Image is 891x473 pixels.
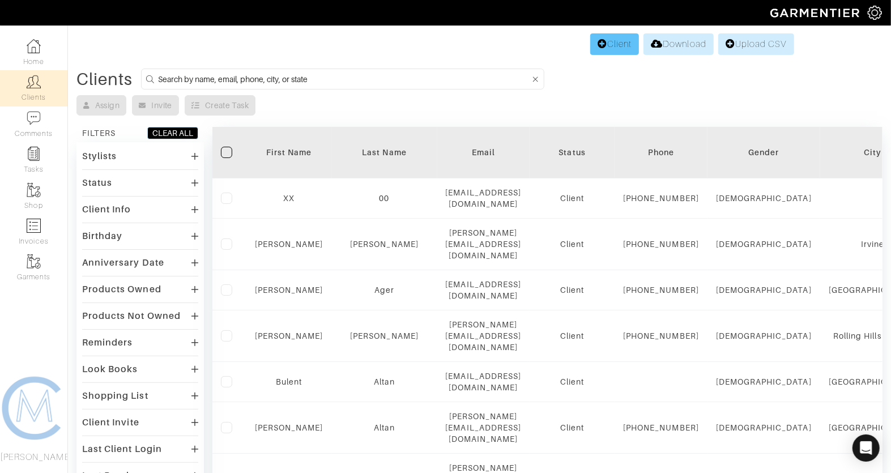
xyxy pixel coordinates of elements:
[27,219,41,233] img: orders-icon-0abe47150d42831381b5fb84f609e132dff9fe21cb692f30cb5eec754e2cba89.png
[623,330,699,342] div: [PHONE_NUMBER]
[246,127,332,178] th: Toggle SortBy
[255,240,323,249] a: [PERSON_NAME]
[27,75,41,89] img: clients-icon-6bae9207a08558b7cb47a8932f037763ab4055f8c8b6bfacd5dc20c3e0201464.png
[283,194,295,203] a: XX
[158,72,530,86] input: Search by name, email, phone, city, or state
[82,284,161,295] div: Products Owned
[852,434,880,462] div: Open Intercom Messenger
[152,127,193,139] div: CLEAR ALL
[255,423,323,432] a: [PERSON_NAME]
[82,257,164,269] div: Anniversary Date
[255,285,323,295] a: [PERSON_NAME]
[82,390,148,402] div: Shopping List
[538,147,606,158] div: Status
[350,240,419,249] a: [PERSON_NAME]
[623,147,699,158] div: Phone
[340,147,429,158] div: Last Name
[350,331,419,340] a: [PERSON_NAME]
[446,279,522,301] div: [EMAIL_ADDRESS][DOMAIN_NAME]
[716,376,812,387] div: [DEMOGRAPHIC_DATA]
[707,127,820,178] th: Toggle SortBy
[530,127,615,178] th: Toggle SortBy
[623,193,699,204] div: [PHONE_NUMBER]
[76,74,133,85] div: Clients
[27,39,41,53] img: dashboard-icon-dbcd8f5a0b271acd01030246c82b418ddd0df26cd7fceb0bd07c9910d44c42f6.png
[255,147,323,158] div: First Name
[446,370,522,393] div: [EMAIL_ADDRESS][DOMAIN_NAME]
[380,194,390,203] a: 00
[374,377,394,386] a: Altan
[643,33,713,55] a: Download
[374,285,394,295] a: Ager
[590,33,639,55] a: Client
[716,422,812,433] div: [DEMOGRAPHIC_DATA]
[446,147,522,158] div: Email
[623,422,699,433] div: [PHONE_NUMBER]
[446,227,522,261] div: [PERSON_NAME][EMAIL_ADDRESS][DOMAIN_NAME]
[82,337,133,348] div: Reminders
[765,3,868,23] img: garmentier-logo-header-white-b43fb05a5012e4ada735d5af1a66efaba907eab6374d6393d1fbf88cb4ef424d.png
[255,331,323,340] a: [PERSON_NAME]
[27,254,41,269] img: garments-icon-b7da505a4dc4fd61783c78ac3ca0ef83fa9d6f193b1c9dc38574b1d14d53ca28.png
[82,177,112,189] div: Status
[716,193,812,204] div: [DEMOGRAPHIC_DATA]
[538,238,606,250] div: Client
[82,231,122,242] div: Birthday
[716,284,812,296] div: [DEMOGRAPHIC_DATA]
[716,238,812,250] div: [DEMOGRAPHIC_DATA]
[82,127,116,139] div: FILTERS
[538,330,606,342] div: Client
[718,33,794,55] a: Upload CSV
[623,284,699,296] div: [PHONE_NUMBER]
[623,238,699,250] div: [PHONE_NUMBER]
[82,417,139,428] div: Client Invite
[82,364,138,375] div: Look Books
[716,147,812,158] div: Gender
[538,284,606,296] div: Client
[82,444,162,455] div: Last Client Login
[82,310,181,322] div: Products Not Owned
[868,6,882,20] img: gear-icon-white-bd11855cb880d31180b6d7d6211b90ccbf57a29d726f0c71d8c61bd08dd39cc2.png
[82,151,117,162] div: Stylists
[82,204,131,215] div: Client Info
[538,422,606,433] div: Client
[446,411,522,445] div: [PERSON_NAME][EMAIL_ADDRESS][DOMAIN_NAME]
[147,127,198,139] button: CLEAR ALL
[27,147,41,161] img: reminder-icon-8004d30b9f0a5d33ae49ab947aed9ed385cf756f9e5892f1edd6e32f2345188e.png
[374,423,394,432] a: Altan
[276,377,302,386] a: Bulent
[538,193,606,204] div: Client
[27,183,41,197] img: garments-icon-b7da505a4dc4fd61783c78ac3ca0ef83fa9d6f193b1c9dc38574b1d14d53ca28.png
[538,376,606,387] div: Client
[446,319,522,353] div: [PERSON_NAME][EMAIL_ADDRESS][DOMAIN_NAME]
[716,330,812,342] div: [DEMOGRAPHIC_DATA]
[27,111,41,125] img: comment-icon-a0a6a9ef722e966f86d9cbdc48e553b5cf19dbc54f86b18d962a5391bc8f6eb6.png
[446,187,522,210] div: [EMAIL_ADDRESS][DOMAIN_NAME]
[332,127,437,178] th: Toggle SortBy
